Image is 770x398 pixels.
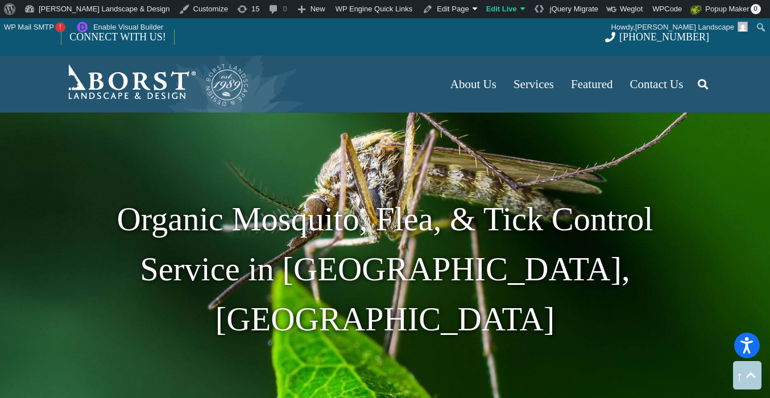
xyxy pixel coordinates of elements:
[751,4,761,14] span: 0
[61,23,173,51] a: CONNECT WITH US!
[55,22,65,32] span: !
[61,61,250,107] a: Borst-Logo
[607,18,752,36] a: Howdy,
[733,361,761,389] a: Back to top
[505,56,562,113] a: Services
[70,18,168,36] a: Enable Visual Builder
[630,77,684,91] span: Contact Us
[562,56,621,113] a: Featured
[61,194,709,344] h1: Organic Mosquito, Flea, & Tick Control Service in [GEOGRAPHIC_DATA], [GEOGRAPHIC_DATA]
[622,56,692,113] a: Contact Us
[692,70,714,98] a: Search
[571,77,612,91] span: Featured
[619,31,709,43] span: [PHONE_NUMBER]
[514,77,554,91] span: Services
[442,56,505,113] a: About Us
[635,23,734,31] span: [PERSON_NAME] Landscape
[450,77,496,91] span: About Us
[605,31,709,43] a: [PHONE_NUMBER]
